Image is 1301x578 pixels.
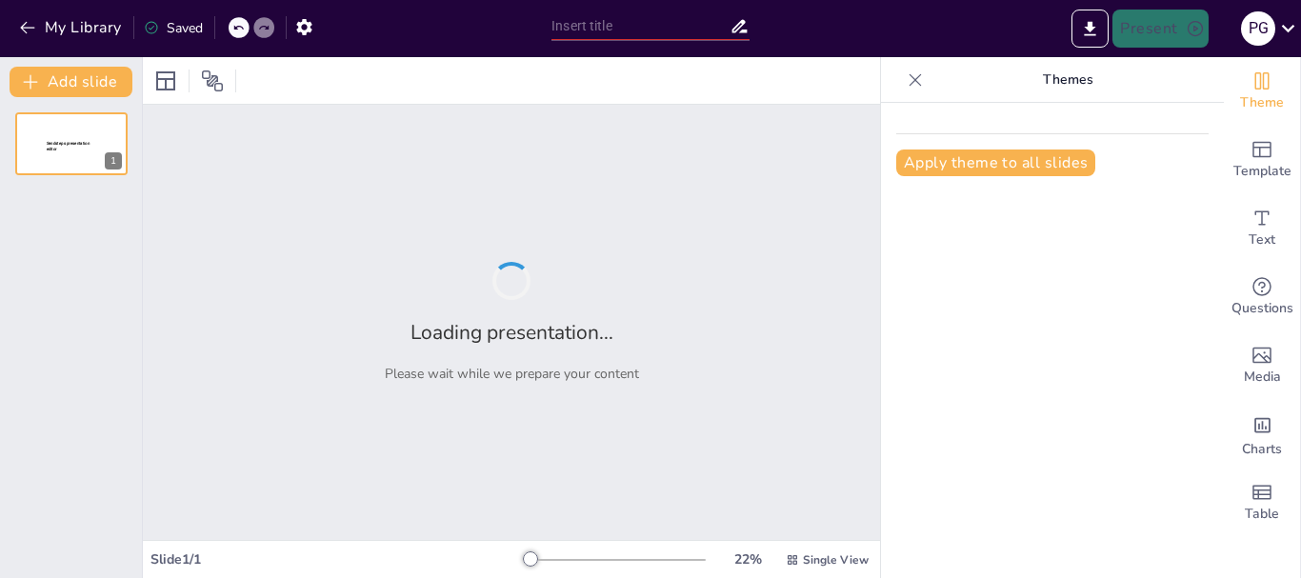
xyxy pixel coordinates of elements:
span: Media [1244,367,1281,388]
div: Saved [144,19,203,37]
h2: Loading presentation... [410,319,613,346]
div: 22 % [725,550,771,568]
button: p G [1241,10,1275,48]
div: Change the overall theme [1224,57,1300,126]
button: Apply theme to all slides [896,149,1095,176]
div: 1 [105,152,122,169]
span: Table [1245,504,1279,525]
span: Charts [1242,439,1282,460]
div: p G [1241,11,1275,46]
button: My Library [14,12,130,43]
div: 1 [15,112,128,175]
span: Position [201,70,224,92]
span: Single View [803,552,869,568]
span: Template [1233,161,1291,182]
p: Please wait while we prepare your content [385,365,639,383]
span: Sendsteps presentation editor [47,141,90,151]
span: Questions [1231,298,1293,319]
div: Add images, graphics, shapes or video [1224,331,1300,400]
input: Insert title [551,12,730,40]
div: Add a table [1224,468,1300,537]
div: Get real-time input from your audience [1224,263,1300,331]
div: Add text boxes [1224,194,1300,263]
div: Add charts and graphs [1224,400,1300,468]
span: Theme [1240,92,1284,113]
div: Add ready made slides [1224,126,1300,194]
div: Slide 1 / 1 [150,550,523,568]
p: Themes [931,57,1205,103]
div: Layout [150,66,181,96]
button: Present [1112,10,1208,48]
button: Add slide [10,67,132,97]
span: Text [1249,229,1275,250]
button: Export to PowerPoint [1071,10,1109,48]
